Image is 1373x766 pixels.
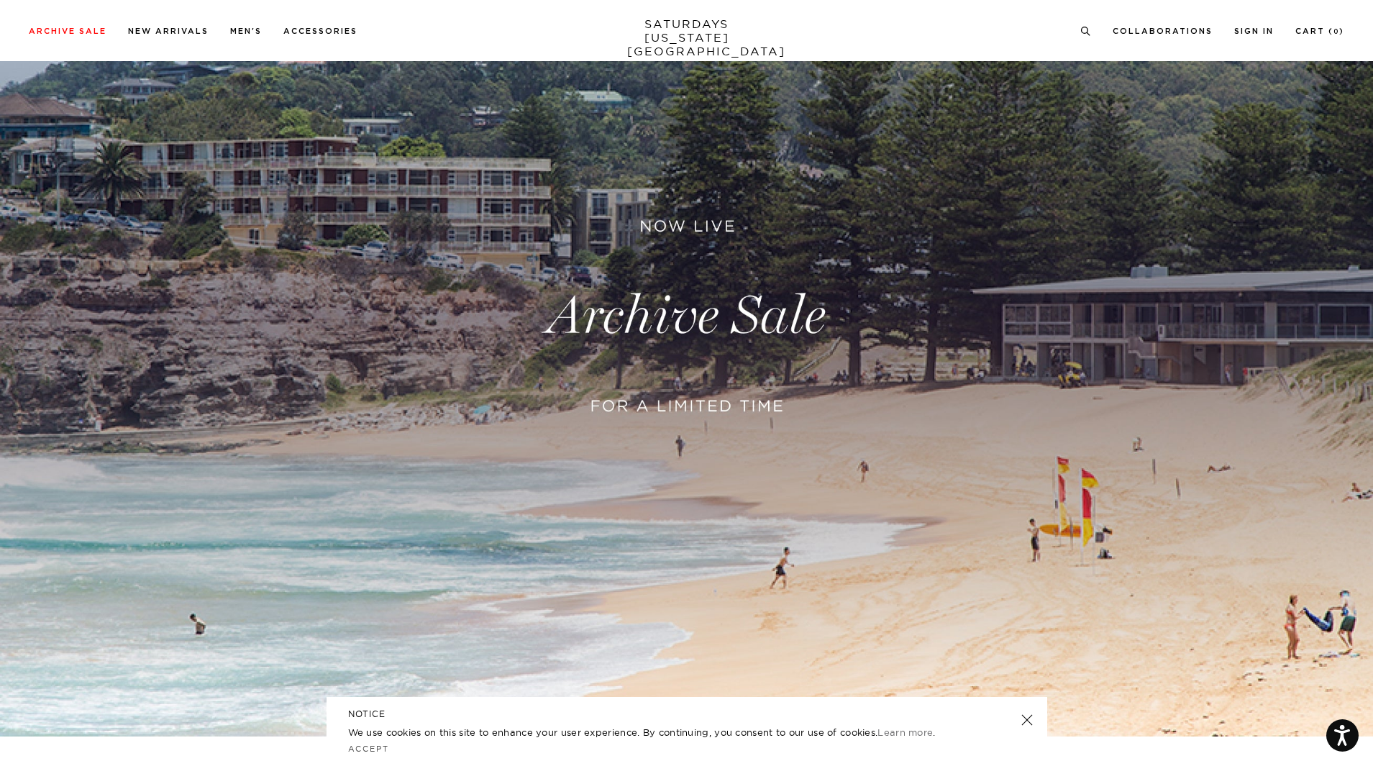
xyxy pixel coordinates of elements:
a: Learn more [877,726,933,738]
a: Cart (0) [1295,27,1344,35]
h5: NOTICE [348,708,1026,721]
a: Collaborations [1113,27,1213,35]
a: New Arrivals [128,27,209,35]
p: We use cookies on this site to enhance your user experience. By continuing, you consent to our us... [348,725,975,739]
small: 0 [1333,29,1339,35]
a: Archive Sale [29,27,106,35]
a: Men's [230,27,262,35]
a: Accept [348,744,390,754]
a: Sign In [1234,27,1274,35]
a: SATURDAYS[US_STATE][GEOGRAPHIC_DATA] [627,17,746,58]
a: Accessories [283,27,357,35]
